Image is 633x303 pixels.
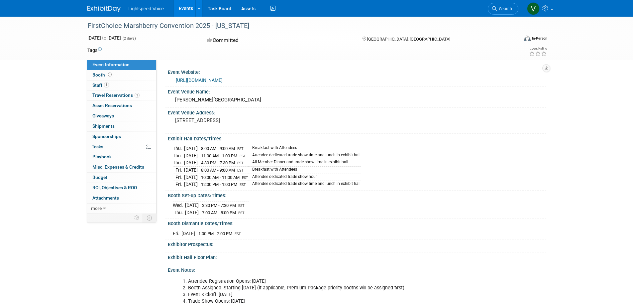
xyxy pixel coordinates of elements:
td: Fri. [173,230,181,237]
a: Misc. Expenses & Credits [87,162,156,172]
li: Attendee Registration Opens: [DATE] [188,278,468,285]
span: EST [238,204,245,208]
a: [URL][DOMAIN_NAME] [176,77,223,83]
td: [DATE] [184,181,198,188]
div: Exhibitor Prospectus: [168,239,546,248]
div: Event Rating [529,47,547,50]
div: FirstChoice Marshberry Convention 2025 - [US_STATE] [85,20,508,32]
li: Event Kickoff: [DATE] [188,291,468,298]
a: Sponsorships [87,132,156,142]
td: Breakfast with Attendees [248,167,361,174]
span: EST [240,154,246,158]
a: Tasks [87,142,156,152]
span: Attachments [92,195,119,201]
a: Giveaways [87,111,156,121]
td: Thu. [173,159,184,167]
li: Booth Assigned: Starting [DATE] (if applicable; Premium Package priority booths will be assigned ... [188,285,468,291]
span: 10:00 AM - 11:00 AM [201,175,240,180]
td: Wed. [173,202,185,209]
span: Search [497,6,512,11]
td: Thu. [173,145,184,152]
td: [DATE] [185,202,199,209]
span: 1:00 PM - 2:00 PM [198,231,232,236]
span: Event Information [92,62,130,67]
span: EST [242,176,248,180]
span: EST [237,147,244,151]
div: Booth Set-up Dates/Times: [168,191,546,199]
img: Veronika Perkowski [527,2,540,15]
a: ROI, Objectives & ROO [87,183,156,193]
div: In-Person [532,36,547,41]
span: EST [237,168,244,173]
td: [DATE] [185,209,199,216]
td: Attendee dedicated trade show time and lunch in exhibit hall [248,152,361,159]
span: EST [238,211,245,215]
span: EST [237,161,244,165]
td: [DATE] [184,152,198,159]
span: Booth [92,72,113,77]
span: Giveaways [92,113,114,118]
span: [GEOGRAPHIC_DATA], [GEOGRAPHIC_DATA] [367,37,450,42]
td: Toggle Event Tabs [143,214,156,222]
span: EST [240,183,246,187]
div: Event Format [479,35,548,45]
td: Attendee dedicated trade show hour [248,174,361,181]
span: 1 [135,93,140,98]
a: Attachments [87,193,156,203]
td: Thu. [173,152,184,159]
span: 8:00 AM - 9:00 AM [201,146,235,151]
span: Playbook [92,154,112,159]
span: 11:00 AM - 1:00 PM [201,153,237,158]
td: Breakfast with Attendees [248,145,361,152]
a: Event Information [87,60,156,70]
span: ROI, Objectives & ROO [92,185,137,190]
a: Shipments [87,121,156,131]
pre: [STREET_ADDRESS] [175,117,318,123]
div: [PERSON_NAME][GEOGRAPHIC_DATA] [173,95,541,105]
a: Booth [87,70,156,80]
span: EST [235,232,241,236]
div: Event Notes: [168,265,546,273]
td: Fri. [173,167,184,174]
td: Fri. [173,174,184,181]
a: Budget [87,173,156,183]
span: Booth not reserved yet [107,72,113,77]
td: [DATE] [184,167,198,174]
img: Format-Inperson.png [524,36,531,41]
div: Event Website: [168,67,546,76]
a: Staff1 [87,80,156,90]
span: 7:00 AM - 8:00 PM [202,210,236,215]
td: All-Member Dinner and trade show time in exhibit hall [248,159,361,167]
span: Travel Reservations [92,92,140,98]
span: Asset Reservations [92,103,132,108]
a: more [87,204,156,214]
span: Tasks [92,144,103,149]
span: more [91,206,102,211]
span: 12:00 PM - 1:00 PM [201,182,237,187]
span: Shipments [92,123,115,129]
td: Personalize Event Tab Strip [131,214,143,222]
td: [DATE] [184,174,198,181]
span: Misc. Expenses & Credits [92,164,144,170]
span: to [101,35,107,41]
span: 4:30 PM - 7:30 PM [201,160,235,165]
a: Playbook [87,152,156,162]
td: [DATE] [181,230,195,237]
span: Budget [92,175,107,180]
a: Asset Reservations [87,101,156,111]
span: 3:30 PM - 7:30 PM [202,203,236,208]
div: Event Venue Name: [168,87,546,95]
img: ExhibitDay [87,6,121,12]
div: Exhibit Hall Dates/Times: [168,134,546,142]
span: (2 days) [122,36,136,41]
a: Search [488,3,518,15]
div: Committed [205,35,352,46]
td: Fri. [173,181,184,188]
span: [DATE] [DATE] [87,35,121,41]
td: [DATE] [184,145,198,152]
a: Travel Reservations1 [87,90,156,100]
div: Event Venue Address: [168,108,546,116]
span: 8:00 AM - 9:00 AM [201,168,235,173]
div: Booth Dismantle Dates/Times: [168,219,546,227]
td: Tags [87,47,102,54]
